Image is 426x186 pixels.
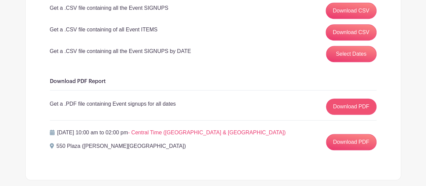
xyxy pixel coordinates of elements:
[57,129,286,137] p: [DATE] 10:00 am to 02:00 pm
[326,134,376,150] a: Download PDF
[326,99,376,115] a: Download PDF
[326,3,376,19] a: Download CSV
[50,47,191,55] p: Get a .CSV file containing all the Event SIGNUPS by DATE
[326,46,376,62] button: Select Dates
[50,78,376,85] h6: Download PDF Report
[326,24,376,41] a: Download CSV
[57,142,186,150] p: 550 Plaza ([PERSON_NAME][GEOGRAPHIC_DATA])
[128,130,286,135] span: - Central Time ([GEOGRAPHIC_DATA] & [GEOGRAPHIC_DATA])
[50,4,168,12] p: Get a .CSV file containing all the Event SIGNUPS
[50,26,158,34] p: Get a .CSV file containing of all Event ITEMS
[50,100,176,108] p: Get a .PDF file containing Event signups for all dates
